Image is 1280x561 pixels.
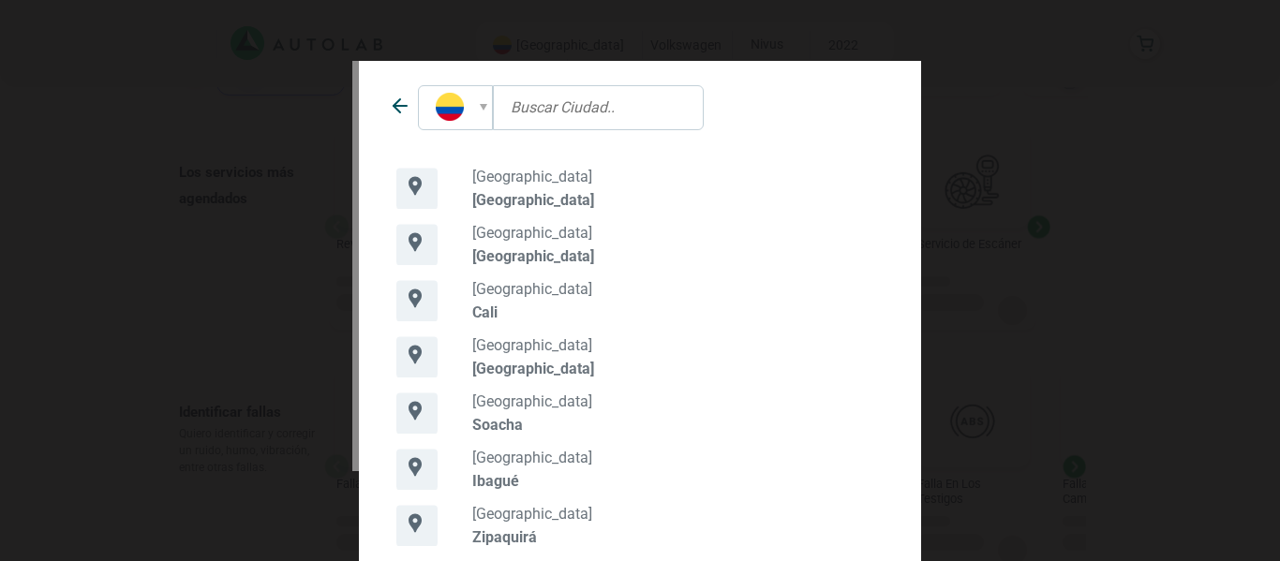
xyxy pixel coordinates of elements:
[418,85,492,130] div: Flag of COLOMBIA
[472,472,884,490] p: Ibagué
[472,336,884,354] p: [GEOGRAPHIC_DATA]
[472,528,884,546] p: Zipaquirá
[472,191,884,209] p: [GEOGRAPHIC_DATA]
[436,93,464,121] img: Flag of COLOMBIA
[472,449,884,466] p: [GEOGRAPHIC_DATA]
[472,303,884,321] p: Cali
[472,360,884,377] p: [GEOGRAPHIC_DATA]
[472,224,884,242] p: [GEOGRAPHIC_DATA]
[472,505,884,523] p: [GEOGRAPHIC_DATA]
[472,416,884,434] p: Soacha
[472,280,884,298] p: [GEOGRAPHIC_DATA]
[472,168,884,185] p: [GEOGRAPHIC_DATA]
[493,85,704,130] input: Buscar Ciudad..
[472,247,884,265] p: [GEOGRAPHIC_DATA]
[472,392,884,410] p: [GEOGRAPHIC_DATA]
